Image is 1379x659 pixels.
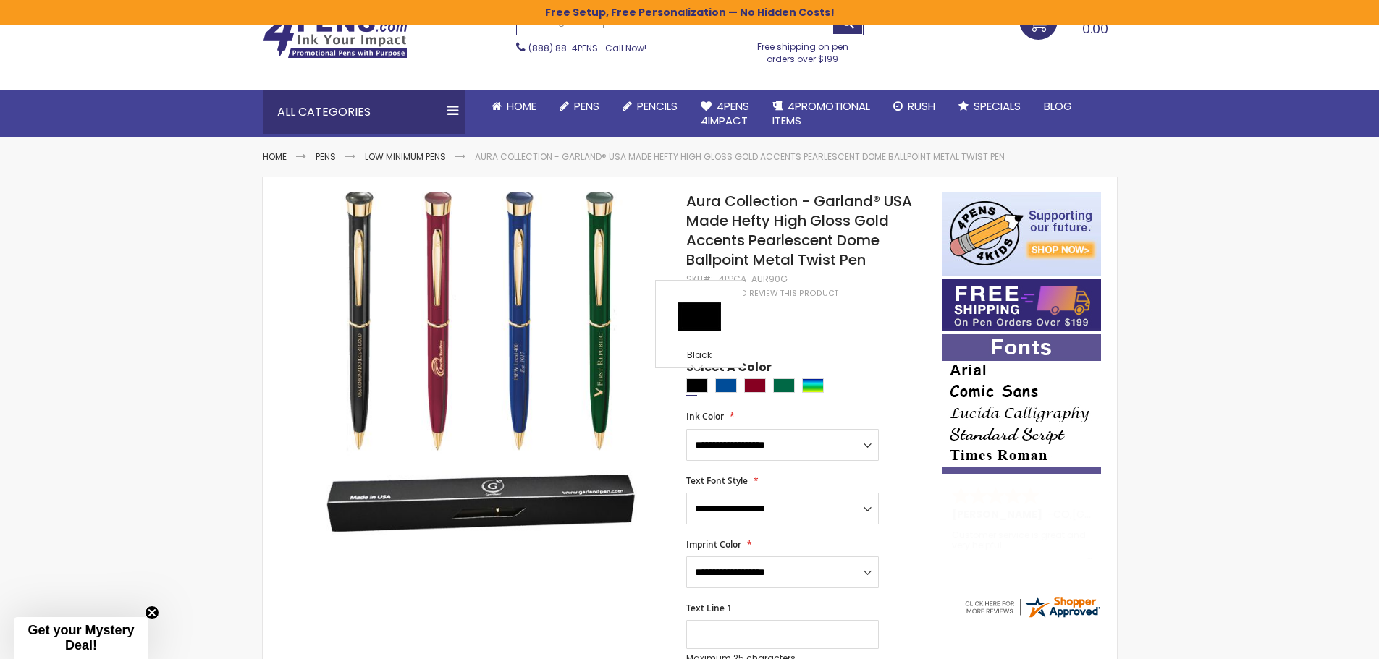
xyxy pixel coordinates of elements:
li: Aura Collection - Garland® USA Made Hefty High Gloss Gold Accents Pearlescent Dome Ballpoint Meta... [475,151,1005,163]
a: 4pens.com certificate URL [963,611,1102,623]
a: Blog [1032,90,1084,122]
span: Pens [574,98,599,114]
span: CO [1053,507,1070,522]
span: Blog [1044,98,1072,114]
div: Free shipping on pen orders over $199 [742,35,864,64]
a: (888) 88-4PENS [528,42,598,54]
img: font-personalization-examples [942,334,1101,474]
span: Get your Mystery Deal! [28,623,134,652]
span: Text Line 1 [686,602,732,614]
span: Specials [974,98,1021,114]
div: Black [686,378,708,393]
span: Ink Color [686,410,724,422]
a: Pencils [611,90,689,122]
span: Rush [908,98,935,114]
div: All Categories [263,90,465,134]
img: Aura Collection - Garland® USA Made Hefty High Gloss Gold Accents Pearlescent Dome Ballpoint Meta... [292,190,667,566]
span: [GEOGRAPHIC_DATA] [1072,507,1178,522]
span: Pencils [637,98,678,114]
div: Get your Mystery Deal!Close teaser [14,617,148,659]
div: 4PPCA-AUR90G [719,273,788,285]
span: Aura Collection - Garland® USA Made Hefty High Gloss Gold Accents Pearlescent Dome Ballpoint Meta... [686,191,912,270]
span: Select A Color [686,360,772,379]
img: 4pens 4 kids [942,192,1101,276]
a: Rush [882,90,947,122]
span: 4PROMOTIONAL ITEMS [772,98,870,128]
a: Home [263,150,287,163]
span: [PERSON_NAME] [952,507,1047,522]
span: Imprint Color [686,538,741,550]
a: Low Minimum Pens [365,150,446,163]
span: - Call Now! [528,42,646,54]
a: Be the first to review this product [686,288,838,299]
span: - , [1047,507,1178,522]
div: Assorted [802,378,824,393]
img: 4pens.com widget logo [963,594,1102,620]
span: 0.00 [1082,20,1108,38]
div: Dark Blue [715,378,737,393]
img: 4Pens Custom Pens and Promotional Products [263,12,408,59]
span: 4Pens 4impact [701,98,749,128]
button: Close teaser [145,605,159,620]
img: Free shipping on orders over $199 [942,279,1101,331]
div: Black [659,349,739,364]
span: Text Font Style [686,475,748,487]
a: Home [480,90,548,122]
div: Customer service is great and very helpful [952,530,1092,561]
a: 4PROMOTIONALITEMS [761,90,882,137]
a: 4Pens4impact [689,90,761,137]
a: Pens [548,90,611,122]
a: Specials [947,90,1032,122]
div: Burgundy [744,378,766,393]
a: Pens [316,150,336,163]
span: Home [507,98,536,114]
strong: SKU [686,273,713,285]
div: Dark Green [773,378,795,393]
